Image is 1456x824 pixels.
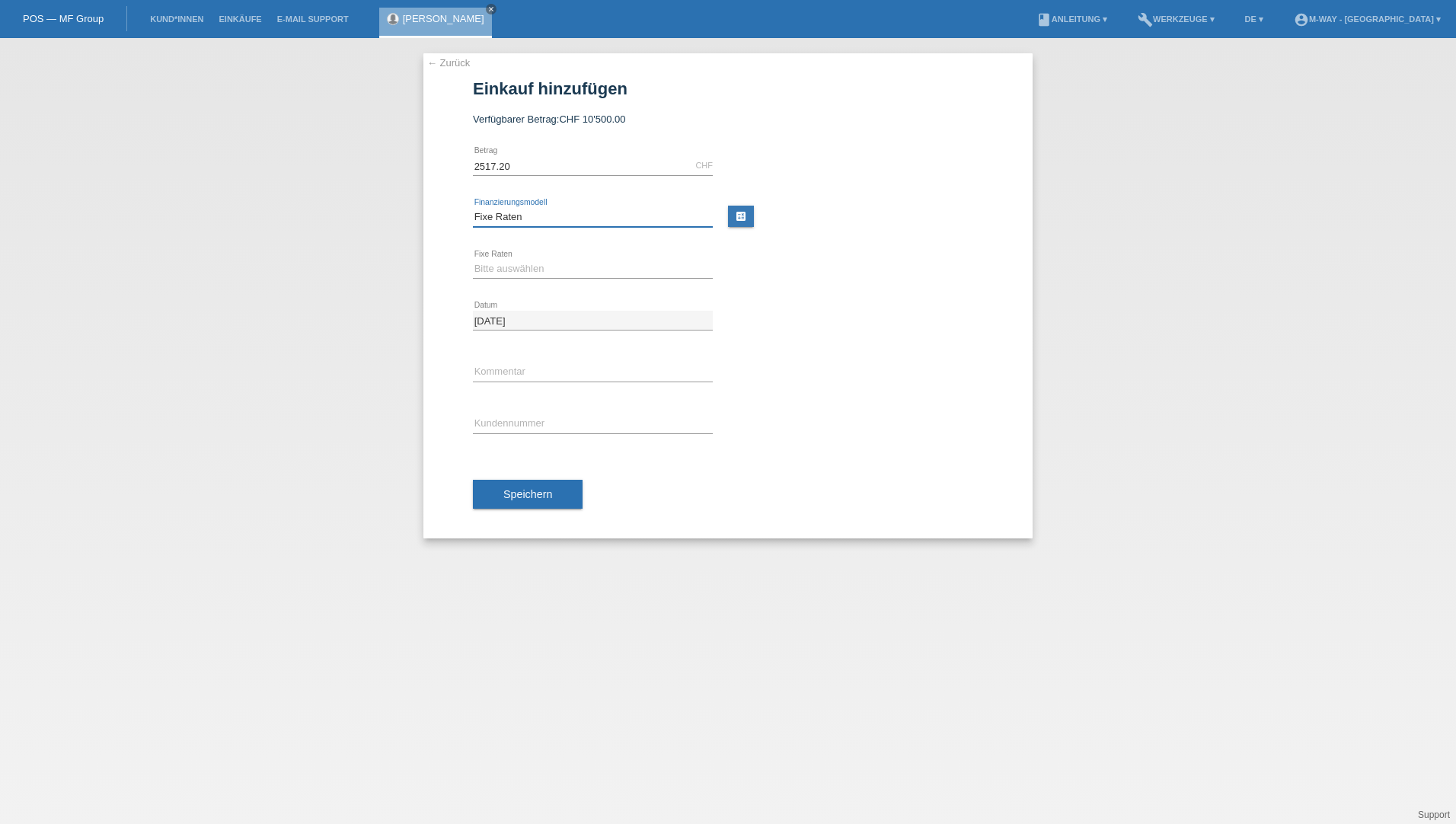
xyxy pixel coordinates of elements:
button: Speichern [473,480,583,509]
a: Support [1418,810,1450,820]
a: Einkäufe [211,14,269,24]
a: account_circlem-way - [GEOGRAPHIC_DATA] ▾ [1286,14,1448,24]
a: ← Zurück [427,57,470,69]
a: DE ▾ [1237,14,1271,24]
i: close [487,5,495,13]
div: CHF [695,161,713,170]
a: POS — MF Group [23,13,104,24]
i: book [1036,12,1052,27]
div: Verfügbarer Betrag: [473,113,983,125]
h1: Einkauf hinzufügen [473,79,983,98]
a: [PERSON_NAME] [403,13,484,24]
i: calculate [735,210,747,222]
a: Kund*innen [142,14,211,24]
i: build [1138,12,1153,27]
a: bookAnleitung ▾ [1029,14,1115,24]
a: buildWerkzeuge ▾ [1130,14,1222,24]
a: close [486,4,497,14]
span: CHF 10'500.00 [559,113,625,125]
span: Speichern [503,488,552,500]
a: E-Mail Support [270,14,356,24]
i: account_circle [1294,12,1309,27]
a: calculate [728,206,754,227]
